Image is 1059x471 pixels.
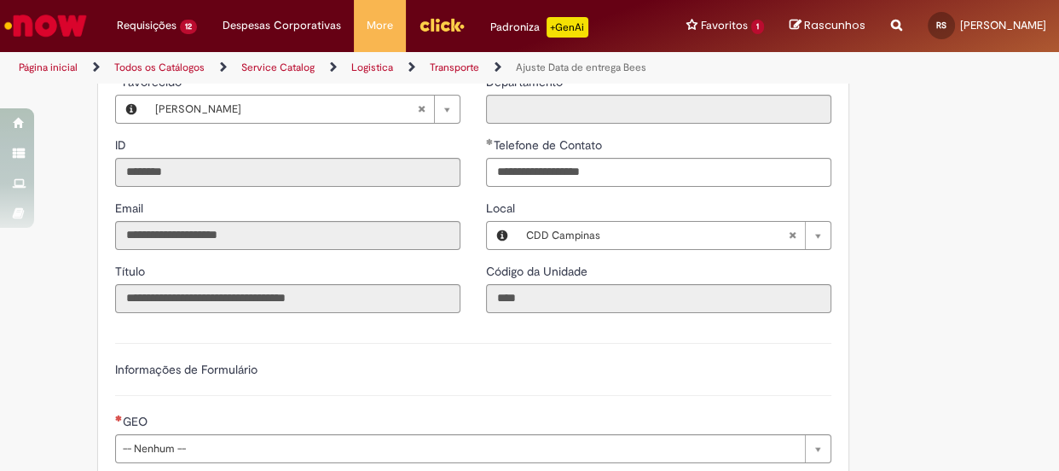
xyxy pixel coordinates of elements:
span: -- Nenhum -- [123,435,796,462]
span: Despesas Corporativas [223,17,341,34]
input: Departamento [486,95,831,124]
label: Somente leitura - Email [115,200,147,217]
a: [PERSON_NAME]Limpar campo Favorecido [147,96,460,123]
span: [PERSON_NAME] [960,18,1046,32]
span: Telefone de Contato [494,137,605,153]
label: Informações de Formulário [115,362,258,377]
input: Telefone de Contato [486,158,831,187]
span: CDD Campinas [526,222,788,249]
span: Somente leitura - Código da Unidade [486,264,591,279]
a: Rascunhos [790,18,865,34]
button: Local, Visualizar este registro CDD Campinas [487,222,518,249]
span: Somente leitura - Título [115,264,148,279]
img: ServiceNow [2,9,90,43]
a: Service Catalog [241,61,315,74]
label: Somente leitura - Título [115,263,148,280]
span: 1 [751,20,764,34]
div: Padroniza [490,17,588,38]
span: More [367,17,393,34]
span: GEO [123,414,151,429]
p: +GenAi [547,17,588,38]
a: Página inicial [19,61,78,74]
ul: Trilhas de página [13,52,693,84]
button: Favorecido, Visualizar este registro Rafaela Lamounier Diniz Silva [116,96,147,123]
input: Título [115,284,460,313]
img: click_logo_yellow_360x200.png [419,12,465,38]
span: Favoritos [701,17,748,34]
a: Todos os Catálogos [114,61,205,74]
span: Requisições [117,17,176,34]
a: Transporte [430,61,479,74]
label: Somente leitura - ID [115,137,130,154]
span: Somente leitura - ID [115,137,130,153]
input: Código da Unidade [486,284,831,313]
span: Obrigatório Preenchido [486,138,494,145]
span: RS [936,20,946,31]
input: ID [115,158,460,187]
span: Necessários - Favorecido [123,74,185,90]
a: Logistica [351,61,393,74]
label: Somente leitura - Código da Unidade [486,263,591,280]
span: Somente leitura - Email [115,201,147,216]
a: CDD CampinasLimpar campo Local [518,222,830,249]
span: [PERSON_NAME] [155,96,417,123]
span: Rascunhos [804,17,865,33]
abbr: Limpar campo Local [779,222,805,249]
a: Ajuste Data de entrega Bees [516,61,646,74]
span: Necessários [115,415,123,422]
span: Somente leitura - Departamento [486,74,566,90]
abbr: Limpar campo Favorecido [408,96,434,123]
span: 12 [180,20,197,34]
span: Local [486,201,518,216]
input: Email [115,221,460,250]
